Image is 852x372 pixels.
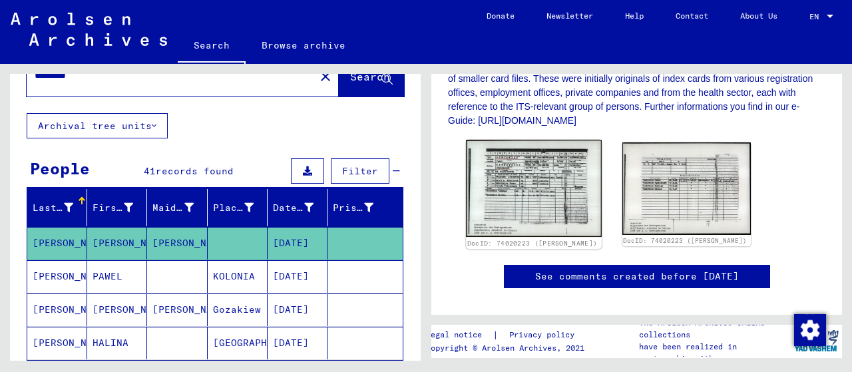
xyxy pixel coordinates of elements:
[213,197,270,218] div: Place of Birth
[791,324,841,357] img: yv_logo.png
[27,113,168,138] button: Archival tree units
[809,12,824,21] span: EN
[152,197,210,218] div: Maiden Name
[27,260,87,293] mat-cell: [PERSON_NAME]
[178,29,246,64] a: Search
[639,317,791,341] p: The Arolsen Archives online collections
[33,201,73,215] div: Last Name
[11,13,167,46] img: Arolsen_neg.svg
[331,158,389,184] button: Filter
[147,189,207,226] mat-header-cell: Maiden Name
[448,58,825,128] p: The wartime index was initially compiled at the beginning of the 1980s from a large number of sma...
[30,156,90,180] div: People
[639,341,791,365] p: have been realized in partnership with
[535,270,739,283] a: See comments created before [DATE]
[93,201,133,215] div: First Name
[333,197,390,218] div: Prisoner #
[87,189,147,226] mat-header-cell: First Name
[327,189,403,226] mat-header-cell: Prisoner #
[208,260,268,293] mat-cell: KOLONIA
[339,55,404,96] button: Search
[350,70,390,83] span: Search
[93,197,150,218] div: First Name
[318,69,333,85] mat-icon: close
[147,227,207,260] mat-cell: [PERSON_NAME]
[622,142,751,235] img: 002.jpg
[268,327,327,359] mat-cell: [DATE]
[426,328,493,342] a: Legal notice
[87,260,147,293] mat-cell: PAWEL
[268,293,327,326] mat-cell: [DATE]
[147,293,207,326] mat-cell: [PERSON_NAME]
[499,328,590,342] a: Privacy policy
[426,328,590,342] div: |
[33,197,90,218] div: Last Name
[213,201,254,215] div: Place of Birth
[268,260,327,293] mat-cell: [DATE]
[27,327,87,359] mat-cell: [PERSON_NAME]
[156,165,234,177] span: records found
[27,293,87,326] mat-cell: [PERSON_NAME]
[87,327,147,359] mat-cell: HALINA
[208,293,268,326] mat-cell: Gozakiew
[466,140,601,237] img: 001.jpg
[794,314,826,346] img: Change consent
[342,165,378,177] span: Filter
[312,63,339,89] button: Clear
[208,327,268,359] mat-cell: [GEOGRAPHIC_DATA]
[268,189,327,226] mat-header-cell: Date of Birth
[27,189,87,226] mat-header-cell: Last Name
[87,293,147,326] mat-cell: [PERSON_NAME]
[623,237,747,244] a: DocID: 74020223 ([PERSON_NAME])
[333,201,373,215] div: Prisoner #
[87,227,147,260] mat-cell: [PERSON_NAME]
[152,201,193,215] div: Maiden Name
[208,189,268,226] mat-header-cell: Place of Birth
[27,227,87,260] mat-cell: [PERSON_NAME]
[273,201,314,215] div: Date of Birth
[467,239,597,247] a: DocID: 74020223 ([PERSON_NAME])
[246,29,361,61] a: Browse archive
[273,197,330,218] div: Date of Birth
[426,342,590,354] p: Copyright © Arolsen Archives, 2021
[268,227,327,260] mat-cell: [DATE]
[144,165,156,177] span: 41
